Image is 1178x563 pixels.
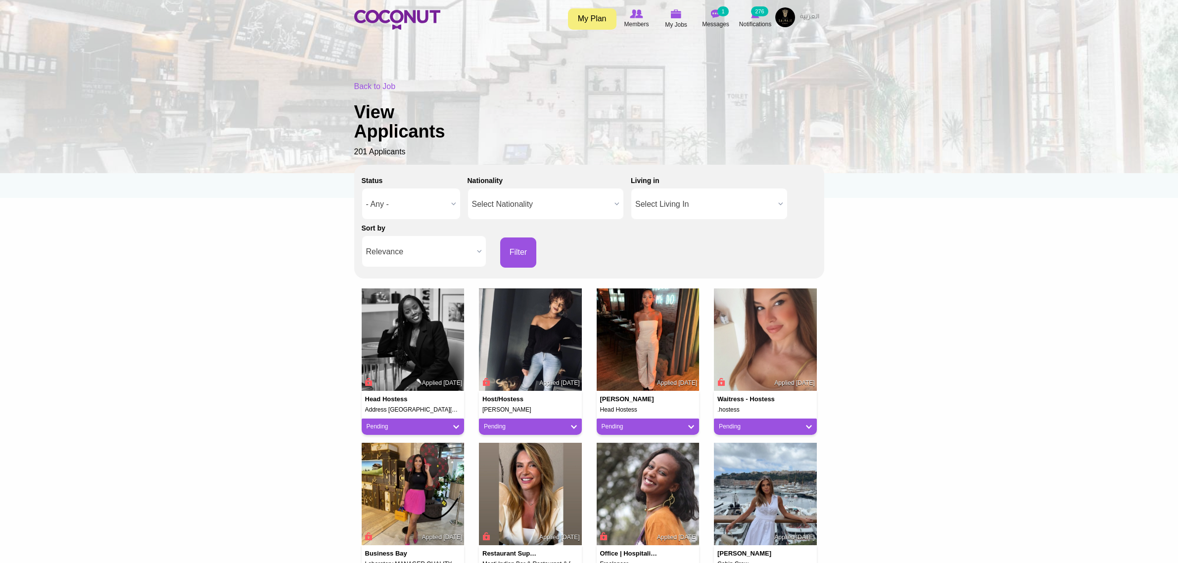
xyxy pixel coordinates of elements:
span: Notifications [739,19,771,29]
img: Zeljka Jovanovic's picture [714,288,817,391]
span: Connect to Unlock the Profile [481,531,490,541]
h1: View Applicants [354,102,478,141]
img: Home [354,10,440,30]
span: My Jobs [665,20,687,30]
h5: Head Hostess [600,407,696,413]
h4: Office | Hospitality | Events | Corporate [600,550,658,557]
h5: Address [GEOGRAPHIC_DATA][PERSON_NAME] [365,407,461,413]
small: 276 [751,6,768,16]
a: Messages Messages 1 [696,7,736,30]
h4: Head Hostess [365,396,423,403]
a: Browse Members Members [617,7,657,30]
a: My Jobs My Jobs [657,7,696,31]
img: My Jobs [671,9,682,18]
label: Living in [631,176,660,186]
h4: Restaurant supervisor [482,550,540,557]
span: Select Nationality [472,188,611,220]
a: Pending [602,422,695,431]
img: Sarah Muyanja's picture [362,288,465,391]
img: sandra Ariga's picture [479,288,582,391]
label: Sort by [362,223,385,233]
button: Filter [500,237,537,268]
a: Pending [484,422,577,431]
img: Mihaela Andrei's picture [479,443,582,546]
a: Pending [367,422,460,431]
span: Connect to Unlock the Profile [364,377,373,387]
h5: .hostess [717,407,813,413]
img: Nicole Milosz's picture [714,443,817,546]
h4: Host/Hostess [482,396,540,403]
img: Nawal Raissi's picture [597,288,700,391]
h4: Waitress - hostess [717,396,775,403]
span: Connect to Unlock the Profile [364,531,373,541]
img: Messages [711,9,721,18]
img: Notifications [751,9,759,18]
span: Connect to Unlock the Profile [599,531,608,541]
div: 201 Applicants [354,81,824,158]
span: Connect to Unlock the Profile [716,377,725,387]
span: Messages [702,19,729,29]
h5: [PERSON_NAME] [482,407,578,413]
a: Pending [719,422,812,431]
h4: [PERSON_NAME] [600,396,658,403]
label: Nationality [468,176,503,186]
span: Select Living In [635,188,774,220]
img: Browse Members [630,9,643,18]
a: العربية [795,7,824,27]
small: 1 [717,6,728,16]
h4: Business bay [365,550,423,557]
img: Habbali Sofia's picture [362,443,465,546]
label: Status [362,176,383,186]
span: Connect to Unlock the Profile [481,377,490,387]
span: Relevance [366,236,473,268]
a: Notifications Notifications 276 [736,7,775,30]
a: Back to Job [354,82,396,91]
span: Members [624,19,649,29]
img: Bettina Gitonga's picture [597,443,700,546]
span: - Any - [366,188,447,220]
h4: [PERSON_NAME] [717,550,775,557]
a: My Plan [568,8,616,30]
